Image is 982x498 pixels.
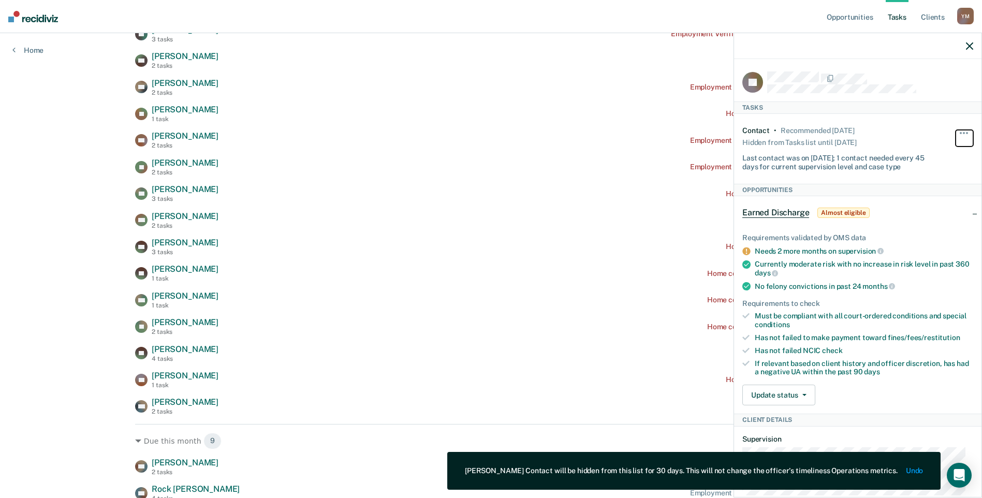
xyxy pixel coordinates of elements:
[755,269,778,277] span: days
[755,346,973,355] div: Has not failed NCIC
[152,222,218,229] div: 2 tasks
[152,484,240,494] span: Rock [PERSON_NAME]
[822,346,842,355] span: check
[152,195,218,202] div: 3 tasks
[152,458,218,467] span: [PERSON_NAME]
[817,208,869,218] span: Almost eligible
[152,142,218,149] div: 2 tasks
[755,260,973,277] div: Currently moderate risk with no increase in risk level in past 360
[152,238,218,247] span: [PERSON_NAME]
[690,489,847,497] div: Employment Verification recommended [DATE]
[734,414,981,426] div: Client Details
[755,320,790,329] span: conditions
[957,8,974,24] div: Y M
[742,126,770,135] div: Contact
[152,169,218,176] div: 2 tasks
[152,36,218,43] div: 3 tasks
[755,312,973,329] div: Must be compliant with all court-ordered conditions and special
[152,275,218,282] div: 1 task
[152,89,218,96] div: 2 tasks
[726,189,847,198] div: Home contact recommended [DATE]
[152,131,218,141] span: [PERSON_NAME]
[152,78,218,88] span: [PERSON_NAME]
[152,397,218,407] span: [PERSON_NAME]
[152,264,218,274] span: [PERSON_NAME]
[152,371,218,380] span: [PERSON_NAME]
[726,109,847,118] div: Home contact recommended [DATE]
[152,355,218,362] div: 4 tasks
[135,433,847,449] div: Due this month
[690,163,847,171] div: Employment Verification recommended [DATE]
[755,282,973,291] div: No felony convictions in past 24
[862,282,895,290] span: months
[734,184,981,196] div: Opportunities
[152,184,218,194] span: [PERSON_NAME]
[734,196,981,229] div: Earned DischargeAlmost eligible
[781,126,854,135] div: Recommended 4 days ago
[947,463,972,488] div: Open Intercom Messenger
[707,323,847,331] div: Home contact recommended a month ago
[152,468,218,476] div: 2 tasks
[8,11,58,22] img: Recidiviz
[152,302,218,309] div: 1 task
[774,126,776,135] div: •
[152,344,218,354] span: [PERSON_NAME]
[742,385,815,405] button: Update status
[742,135,857,150] div: Hidden from Tasks list until [DATE]
[152,317,218,327] span: [PERSON_NAME]
[726,242,847,251] div: Home contact recommended [DATE]
[742,435,973,444] dt: Supervision
[742,299,973,308] div: Requirements to check
[152,105,218,114] span: [PERSON_NAME]
[152,408,218,415] div: 2 tasks
[152,51,218,61] span: [PERSON_NAME]
[152,115,218,123] div: 1 task
[152,158,218,168] span: [PERSON_NAME]
[203,433,222,449] span: 9
[906,466,923,475] button: Undo
[755,359,973,377] div: If relevant based on client history and officer discretion, has had a negative UA within the past 90
[671,30,846,38] div: Employment Verification recommended a month ago
[465,466,898,475] div: [PERSON_NAME] Contact will be hidden from this list for 30 days. This will not change the officer...
[742,208,809,218] span: Earned Discharge
[152,328,218,335] div: 2 tasks
[690,136,847,145] div: Employment Verification recommended [DATE]
[726,375,847,384] div: Home contact recommended [DATE]
[755,246,973,256] div: Needs 2 more months on supervision
[152,211,218,221] span: [PERSON_NAME]
[864,368,880,376] span: days
[152,382,218,389] div: 1 task
[707,269,847,278] div: Home contact recommended a month ago
[152,248,218,256] div: 3 tasks
[12,46,43,55] a: Home
[742,150,935,171] div: Last contact was on [DATE]; 1 contact needed every 45 days for current supervision level and case...
[152,62,218,69] div: 2 tasks
[888,333,960,342] span: fines/fees/restitution
[755,333,973,342] div: Has not failed to make payment toward
[734,101,981,114] div: Tasks
[152,25,218,35] span: [PERSON_NAME]
[707,296,847,304] div: Home contact recommended a month ago
[690,83,847,92] div: Employment Verification recommended [DATE]
[742,233,973,242] div: Requirements validated by OMS data
[152,291,218,301] span: [PERSON_NAME]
